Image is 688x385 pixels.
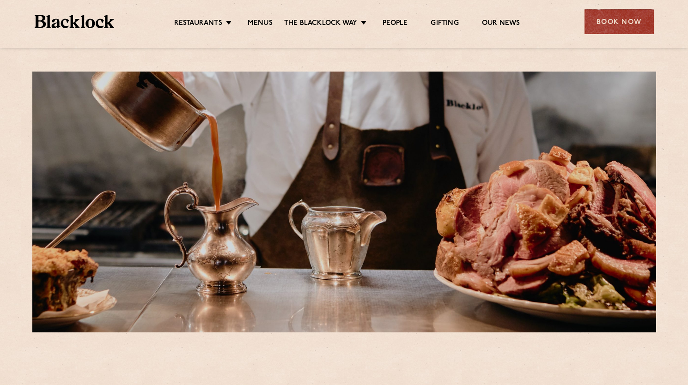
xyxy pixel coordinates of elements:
[284,19,357,29] a: The Blacklock Way
[174,19,222,29] a: Restaurants
[35,15,115,28] img: BL_Textured_Logo-footer-cropped.svg
[584,9,654,34] div: Book Now
[482,19,520,29] a: Our News
[431,19,458,29] a: Gifting
[248,19,273,29] a: Menus
[383,19,408,29] a: People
